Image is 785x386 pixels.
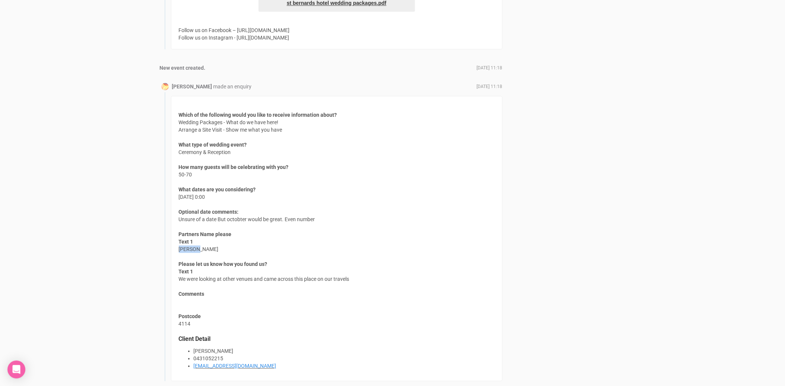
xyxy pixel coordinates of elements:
span: Ceremony & Reception [179,141,247,156]
legend: Client Detail [179,335,495,343]
strong: What type of wedding event? [179,142,247,148]
span: [PERSON_NAME] [179,238,219,253]
strong: [PERSON_NAME] [172,84,212,90]
li: [PERSON_NAME] [194,347,495,355]
span: [DATE] 11:18 [477,84,503,90]
strong: Which of the following would you like to receive information about? [179,112,337,118]
span: [DATE] 11:18 [477,65,503,71]
strong: Partners Name please [179,231,232,237]
strong: Postcode [179,313,201,319]
strong: Please let us know how you found us? [179,261,268,267]
strong: Comments [179,291,205,297]
a: [EMAIL_ADDRESS][DOMAIN_NAME] [194,363,276,369]
strong: What dates are you considering? [179,186,256,192]
strong: New event created. [160,65,206,71]
div: Arrange a Site Visit - Show me what you have [DATE] 0:00 Unsure of a date But octobter would be g... [171,96,503,381]
li: 0431052215 [194,355,495,362]
strong: Text 1 [179,239,193,245]
div: Open Intercom Messenger [7,361,25,379]
strong: How many guests will be celebrating with you? [179,164,289,170]
strong: Text 1 [179,269,193,274]
span: 50-70 [179,163,289,178]
span: We were looking at other venues and came across this place on our travels [179,268,349,283]
strong: Optional date comments: [179,209,239,215]
img: Profile Image [161,83,169,90]
span: Wedding Packages - What do we have here! [179,111,337,126]
span: made an enquiry [213,84,252,90]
